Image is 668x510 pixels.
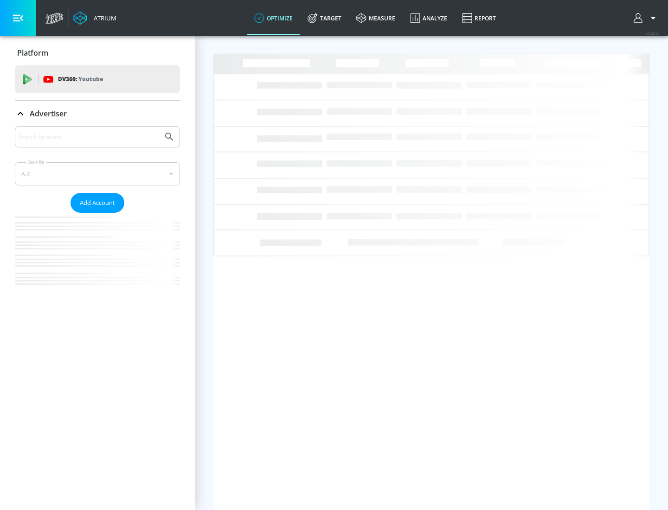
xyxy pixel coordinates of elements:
a: Analyze [403,1,455,35]
div: Advertiser [15,126,180,303]
a: Atrium [73,11,116,25]
a: measure [349,1,403,35]
p: DV360: [58,74,103,84]
button: Add Account [71,193,124,213]
p: Advertiser [30,108,67,119]
label: Sort By [26,159,46,165]
div: Advertiser [15,101,180,127]
p: Platform [17,48,48,58]
div: Platform [15,40,180,66]
a: optimize [247,1,300,35]
a: Report [455,1,503,35]
div: DV360: Youtube [15,65,180,93]
p: Youtube [78,74,103,84]
span: Add Account [80,198,115,208]
div: Atrium [90,14,116,22]
a: Target [300,1,349,35]
div: A-Z [15,162,180,185]
nav: list of Advertiser [15,213,180,303]
input: Search by name [19,131,159,143]
span: v 4.22.2 [646,31,659,36]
